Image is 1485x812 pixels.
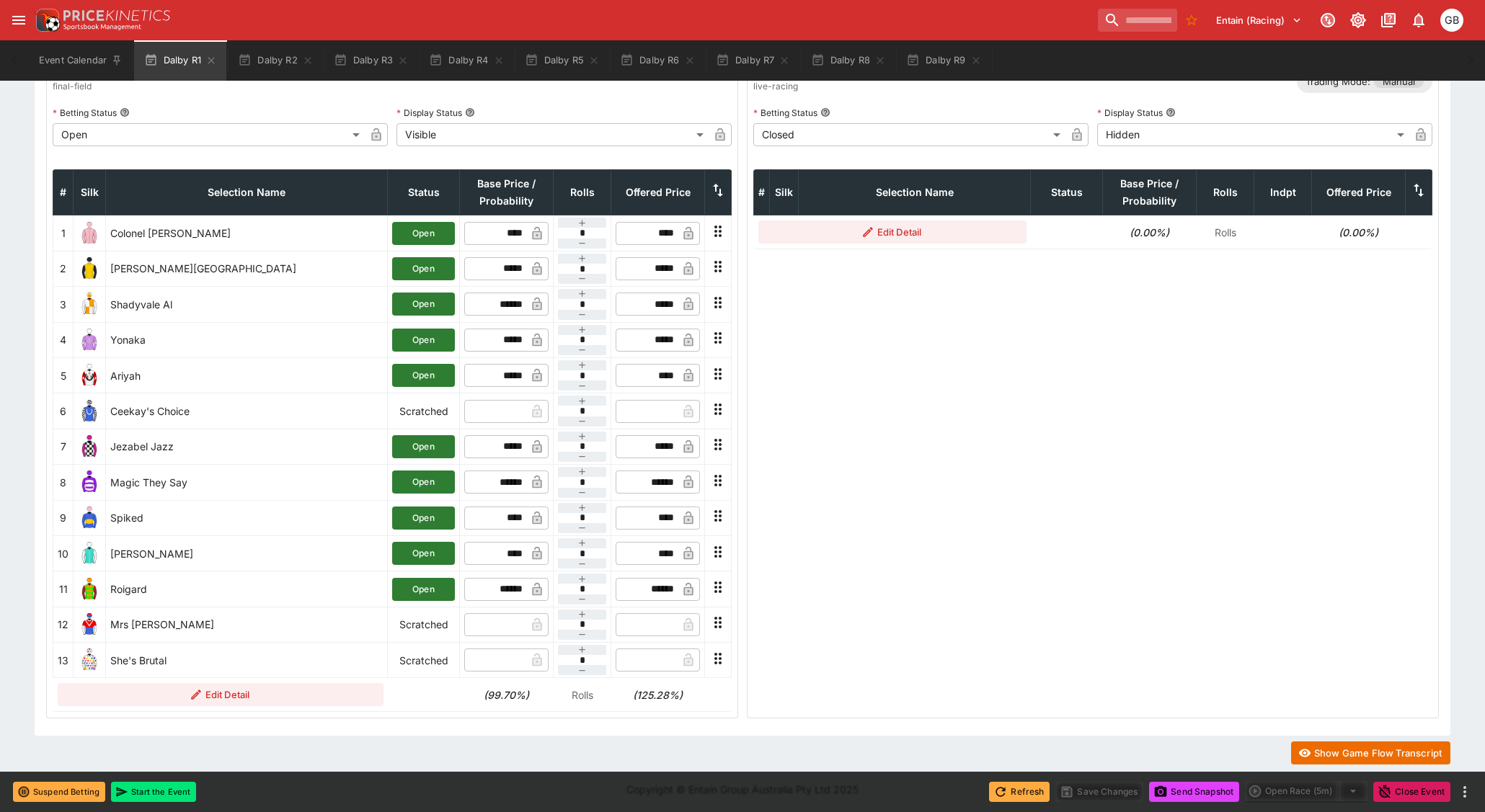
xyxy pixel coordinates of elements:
img: runner 11 [78,578,101,601]
td: Magic They Say [106,465,388,500]
img: runner 5 [78,364,101,387]
button: Open [392,364,455,387]
img: PriceKinetics [63,10,170,21]
td: 7 [53,429,74,464]
div: Hidden [1097,123,1409,146]
img: runner 10 [78,542,101,565]
td: 5 [53,357,74,393]
img: runner 9 [78,507,101,530]
div: Gary Brigginshaw [1440,9,1463,32]
button: Suspend Betting [13,782,105,802]
span: final-field [53,79,135,94]
th: Offered Price [611,170,705,215]
td: 11 [53,571,74,607]
img: runner 12 [78,613,101,636]
button: Display Status [465,107,475,117]
button: Open [392,542,455,565]
div: Visible [396,123,709,146]
button: Dalby R7 [707,40,799,81]
td: 10 [53,535,74,571]
div: Open [53,123,365,146]
img: runner 4 [78,329,101,352]
th: Offered Price [1312,170,1406,215]
button: Show Game Flow Transcript [1291,741,1450,764]
div: split button [1245,781,1367,801]
button: Dalby R9 [897,40,990,81]
td: 6 [53,393,74,429]
button: Open [392,435,455,458]
h6: (0.00%) [1107,225,1192,240]
td: She's Brutal [106,643,388,678]
td: 12 [53,607,74,642]
button: Edit Detail [758,220,1027,244]
th: Status [388,170,460,215]
button: Open [392,222,455,245]
span: Manual [1374,75,1424,89]
button: Gary Brigginshaw [1436,4,1468,36]
th: Rolls [1197,170,1254,215]
button: Dalby R4 [420,40,513,81]
th: Selection Name [799,170,1031,215]
button: Close Event [1373,782,1450,802]
td: [PERSON_NAME] [106,535,388,571]
th: # [754,170,770,215]
td: 13 [53,643,74,678]
div: Closed [753,123,1065,146]
td: Jezabel Jazz [106,429,388,464]
td: 1 [53,215,74,251]
td: Spiked [106,500,388,535]
button: Dalby R2 [229,40,322,81]
button: Connected to PK [1315,7,1341,33]
p: Rolls [558,687,607,702]
button: Open [392,257,455,280]
th: # [53,170,74,215]
p: Trading Mode: [1306,75,1370,89]
td: 8 [53,465,74,500]
img: runner 2 [78,257,101,280]
button: Select Tenant [1207,9,1311,32]
p: Scratched [392,653,455,668]
td: 4 [53,322,74,357]
h6: (125.28%) [616,687,701,702]
th: Base Price / Probability [460,170,554,215]
td: 2 [53,251,74,286]
img: Sportsbook Management [63,24,141,30]
th: Rolls [554,170,611,215]
img: runner 8 [78,470,101,494]
button: Dalby R8 [802,40,895,81]
button: Betting Status [120,107,130,117]
td: Mrs [PERSON_NAME] [106,607,388,642]
button: Notifications [1406,7,1432,33]
th: Silk [74,170,106,215]
button: Open [392,293,455,316]
td: Roigard [106,571,388,607]
button: Refresh [989,782,1050,802]
p: Betting Status [53,107,117,119]
button: Documentation [1375,7,1401,33]
button: Betting Status [820,107,830,117]
p: Display Status [396,107,462,119]
img: runner 6 [78,400,101,423]
button: Dalby R3 [325,40,417,81]
button: Display Status [1166,107,1176,117]
th: Independent [1254,170,1312,215]
th: Selection Name [106,170,388,215]
img: PriceKinetics Logo [32,6,61,35]
h6: (0.00%) [1316,225,1401,240]
button: more [1456,783,1473,800]
button: Toggle light/dark mode [1345,7,1371,33]
img: runner 3 [78,293,101,316]
img: runner 13 [78,648,101,672]
input: search [1098,9,1177,32]
p: Scratched [392,617,455,632]
span: live-racing [753,79,843,94]
td: Shadyvale Al [106,287,388,322]
p: Scratched [392,403,455,419]
button: Start the Event [111,782,196,802]
button: Send Snapshot [1149,782,1239,802]
button: Event Calendar [30,40,131,81]
button: Dalby R5 [516,40,608,81]
button: Edit Detail [58,683,384,706]
td: 3 [53,287,74,322]
p: Display Status [1097,107,1163,119]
